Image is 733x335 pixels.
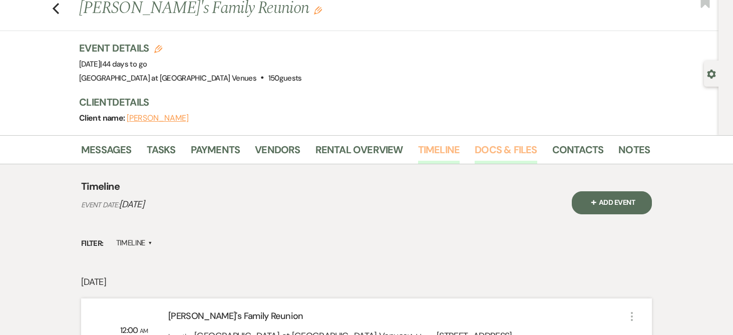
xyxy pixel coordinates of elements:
h4: Timeline [81,179,120,193]
button: Edit [314,6,322,15]
a: Vendors [255,142,300,164]
button: Plus SignAdd Event [572,191,652,214]
span: [DATE] [79,59,147,69]
a: Timeline [418,142,460,164]
span: | [100,59,147,69]
span: Filter: [81,238,104,249]
span: Plus Sign [589,197,599,207]
a: Tasks [147,142,176,164]
span: 150 guests [268,73,302,83]
a: Payments [191,142,240,164]
span: Client name: [79,113,127,123]
span: 44 days to go [102,59,147,69]
span: [GEOGRAPHIC_DATA] at [GEOGRAPHIC_DATA] Venues [79,73,256,83]
button: Open lead details [707,69,716,78]
div: [PERSON_NAME]'s Family Reunion [168,309,626,327]
a: Contacts [552,142,604,164]
a: Rental Overview [315,142,403,164]
span: Event Date: [81,200,119,209]
a: Docs & Files [475,142,537,164]
h3: Event Details [79,41,302,55]
a: Messages [81,142,132,164]
label: Timeline [116,236,153,250]
h3: Client Details [79,95,640,109]
span: [DATE] [119,198,144,210]
p: [DATE] [81,275,652,289]
span: AM [140,327,148,335]
a: Notes [618,142,650,164]
span: ▲ [148,239,152,247]
button: [PERSON_NAME] [127,114,189,122]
